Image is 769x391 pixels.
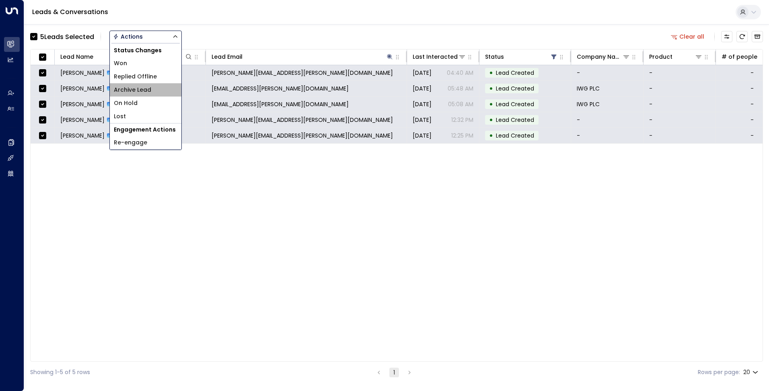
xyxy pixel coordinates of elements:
[668,31,708,42] button: Clear all
[40,32,94,42] div: 5 Lead s Selected
[577,100,600,108] span: IWG PLC
[644,81,716,96] td: -
[644,128,716,143] td: -
[212,116,393,124] span: tiffany.chang@iwgplc.com
[114,138,147,147] span: Re-engage
[496,84,534,93] span: Lead Created
[109,31,182,43] div: Button group with a nested menu
[60,132,105,140] span: Khyati Singh
[413,52,466,62] div: Last Interacted
[212,52,243,62] div: Lead Email
[60,52,193,62] div: Lead Name
[722,52,757,62] div: # of people
[32,7,108,16] a: Leads & Conversations
[750,100,754,108] div: -
[37,99,47,109] span: Toggle select row
[110,44,181,57] h1: Status Changes
[212,69,393,77] span: ajeet.prabu@iwgplc.com
[448,100,473,108] p: 05:08 AM
[649,52,703,62] div: Product
[489,82,493,95] div: •
[750,132,754,140] div: -
[113,33,143,40] div: Actions
[114,86,151,94] span: Archive Lead
[571,128,644,143] td: -
[389,368,399,377] button: page 1
[577,84,600,93] span: IWG PLC
[114,72,157,81] span: Replied Offline
[212,132,393,140] span: khyati.singh@iwgplc.com
[750,69,754,77] div: -
[374,367,415,377] nav: pagination navigation
[60,116,105,124] span: Tiffany Chang
[37,52,47,62] span: Toggle select all
[448,84,473,93] p: 05:48 AM
[496,116,534,124] span: Lead Created
[413,84,432,93] span: Sep 10, 2025
[413,52,458,62] div: Last Interacted
[447,69,473,77] p: 04:40 AM
[60,84,105,93] span: Abbie Callaghan
[489,129,493,142] div: •
[60,100,105,108] span: Abbie Callaghan
[212,52,394,62] div: Lead Email
[413,116,432,124] span: Sep 09, 2025
[752,31,763,42] button: Archived Leads
[496,132,534,140] span: Lead Created
[109,31,182,43] button: Actions
[451,116,473,124] p: 12:32 PM
[60,52,93,62] div: Lead Name
[644,97,716,112] td: -
[571,65,644,80] td: -
[413,100,432,108] span: Sep 10, 2025
[413,69,432,77] span: Yesterday
[571,112,644,128] td: -
[750,116,754,124] div: -
[750,84,754,93] div: -
[736,31,748,42] span: Refresh
[37,68,47,78] span: Toggle select row
[489,97,493,111] div: •
[485,52,504,62] div: Status
[37,84,47,94] span: Toggle select row
[212,100,349,108] span: abbie.callaghan@iwgplc.com
[489,66,493,80] div: •
[496,100,534,108] span: Lead Created
[114,59,127,68] span: Won
[485,52,558,62] div: Status
[644,65,716,80] td: -
[698,368,740,377] label: Rows per page:
[451,132,473,140] p: 12:25 PM
[644,112,716,128] td: -
[60,69,105,77] span: Ajeet Prabu
[721,31,732,42] button: Customize
[37,131,47,141] span: Toggle select row
[110,123,181,136] h1: Engagement Actions
[577,52,630,62] div: Company Name
[489,113,493,127] div: •
[496,69,534,77] span: Lead Created
[114,112,126,121] span: Lost
[114,99,138,107] span: On Hold
[212,84,349,93] span: abbie.callaghan@iwgplc.com
[37,115,47,125] span: Toggle select row
[413,132,432,140] span: Sep 09, 2025
[30,368,90,377] div: Showing 1-5 of 5 rows
[743,366,760,378] div: 20
[577,52,622,62] div: Company Name
[649,52,672,62] div: Product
